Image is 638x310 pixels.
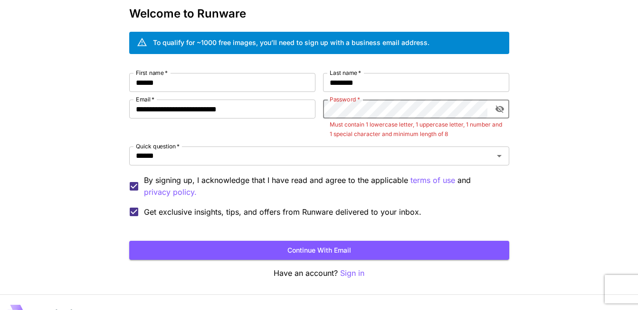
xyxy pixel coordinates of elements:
button: By signing up, I acknowledge that I have read and agree to the applicable terms of use and [144,186,197,198]
button: By signing up, I acknowledge that I have read and agree to the applicable and privacy policy. [410,174,455,186]
button: Sign in [340,267,364,279]
p: privacy policy. [144,186,197,198]
h3: Welcome to Runware [129,7,509,20]
div: To qualify for ~1000 free images, you’ll need to sign up with a business email address. [153,37,429,47]
button: Continue with email [129,241,509,260]
span: Get exclusive insights, tips, and offers from Runware delivered to your inbox. [144,206,421,218]
button: Open [493,149,506,163]
p: Have an account? [129,267,509,279]
label: Email [136,95,154,103]
button: toggle password visibility [491,100,508,118]
label: Last name [330,69,361,77]
p: By signing up, I acknowledge that I have read and agree to the applicable and [144,174,502,198]
p: terms of use [410,174,455,186]
label: Password [330,95,360,103]
label: First name [136,69,168,77]
label: Quick question [136,142,180,150]
p: Must contain 1 lowercase letter, 1 uppercase letter, 1 number and 1 special character and minimum... [330,120,503,139]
